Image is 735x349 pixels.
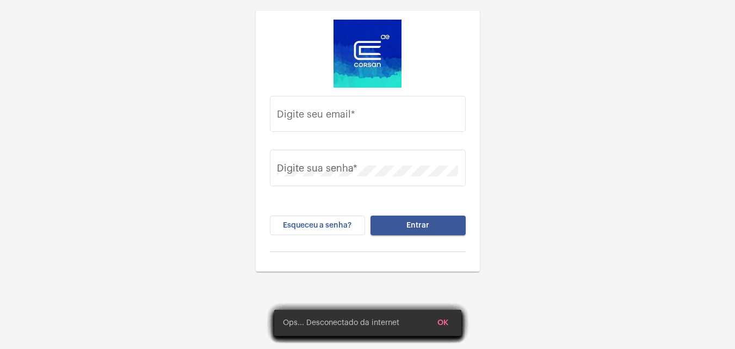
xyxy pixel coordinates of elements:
span: Ops... Desconectado da internet [283,317,399,328]
span: Esqueceu a senha? [283,222,351,229]
button: Entrar [370,216,466,235]
button: Esqueceu a senha? [270,216,365,235]
img: d4669ae0-8c07-2337-4f67-34b0df7f5ae4.jpeg [333,20,402,88]
span: Entrar [406,222,429,229]
input: Digite seu email [277,111,458,122]
span: OK [437,319,448,327]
